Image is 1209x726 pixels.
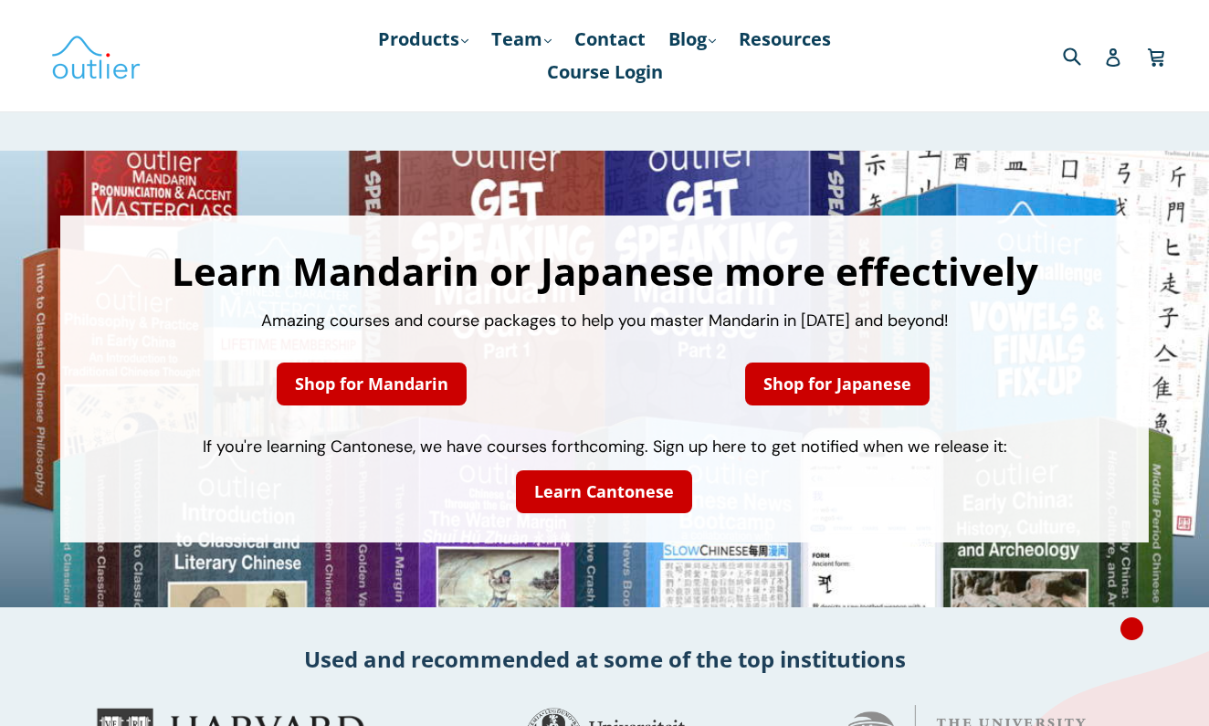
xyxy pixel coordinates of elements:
a: Learn Cantonese [516,470,692,513]
a: Shop for Mandarin [277,363,467,405]
img: Outlier Linguistics [50,29,142,82]
a: Products [369,23,478,56]
a: Course Login [538,56,672,89]
a: Shop for Japanese [745,363,930,405]
a: Team [482,23,561,56]
span: If you're learning Cantonese, we have courses forthcoming. Sign up here to get notified when we r... [203,436,1007,458]
a: Contact [565,23,655,56]
h1: Learn Mandarin or Japanese more effectively [79,252,1130,290]
a: Blog [659,23,725,56]
input: Search [1058,37,1109,74]
a: Resources [730,23,840,56]
span: Amazing courses and course packages to help you master Mandarin in [DATE] and beyond! [261,310,949,331]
